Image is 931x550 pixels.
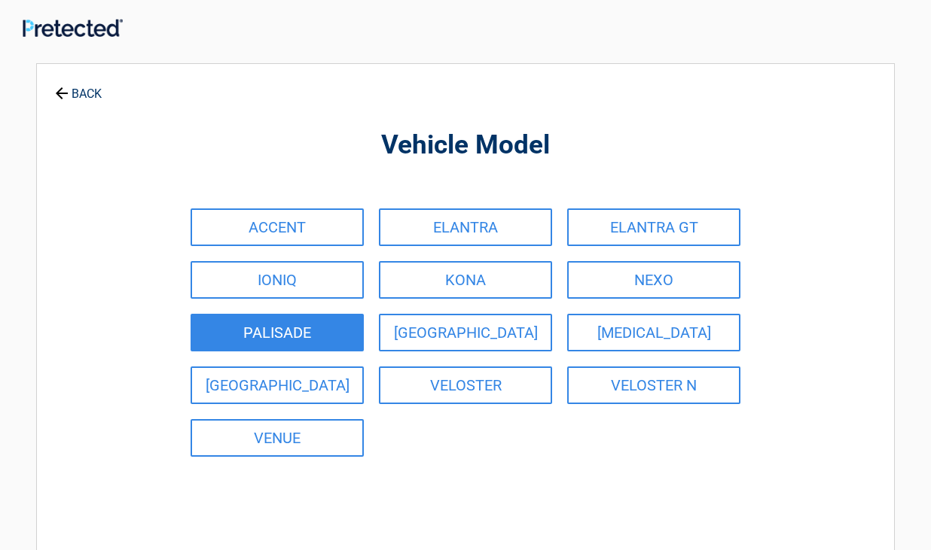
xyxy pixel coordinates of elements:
[191,261,364,299] a: IONIQ
[379,314,552,351] a: [GEOGRAPHIC_DATA]
[379,366,552,404] a: VELOSTER
[379,208,552,246] a: ELANTRA
[379,261,552,299] a: KONA
[191,366,364,404] a: [GEOGRAPHIC_DATA]
[120,128,811,163] h2: Vehicle Model
[191,314,364,351] a: PALISADE
[52,74,105,100] a: BACK
[23,19,123,37] img: Main Logo
[567,314,740,351] a: [MEDICAL_DATA]
[191,419,364,457] a: VENUE
[567,261,740,299] a: NEXO
[567,366,740,404] a: VELOSTER N
[191,208,364,246] a: ACCENT
[567,208,740,246] a: ELANTRA GT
